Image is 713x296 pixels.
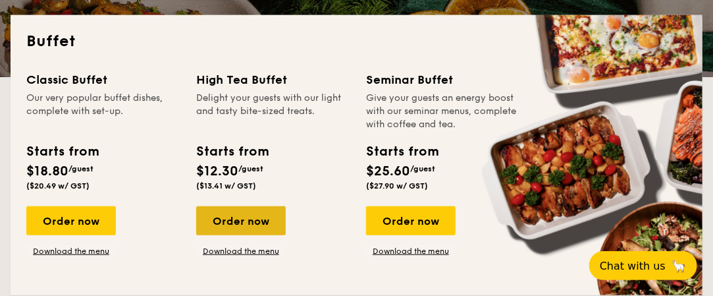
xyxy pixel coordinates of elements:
span: $25.60 [366,163,410,179]
div: Classic Buffet [26,71,180,89]
span: /guest [238,164,263,173]
span: ($13.41 w/ GST) [196,181,256,191]
a: Download the menu [196,246,286,256]
div: Give your guests an energy boost with our seminar menus, complete with coffee and tea. [366,92,520,131]
span: $12.30 [196,163,238,179]
div: Order now [366,206,456,235]
a: Download the menu [26,246,116,256]
div: Our very popular buffet dishes, complete with set-up. [26,92,180,131]
span: ($27.90 w/ GST) [366,181,428,191]
div: Starts from [26,142,98,162]
div: Starts from [366,142,438,162]
div: High Tea Buffet [196,71,350,89]
span: $18.80 [26,163,68,179]
span: Chat with us [600,260,666,272]
div: Starts from [196,142,268,162]
span: 🦙 [671,258,687,274]
div: Seminar Buffet [366,71,520,89]
span: ($20.49 w/ GST) [26,181,90,191]
span: /guest [68,164,93,173]
span: /guest [410,164,435,173]
div: Order now [26,206,116,235]
h2: Buffet [26,31,687,52]
div: Delight your guests with our light and tasty bite-sized treats. [196,92,350,131]
button: Chat with us🦙 [589,251,697,280]
a: Download the menu [366,246,456,256]
div: Order now [196,206,286,235]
